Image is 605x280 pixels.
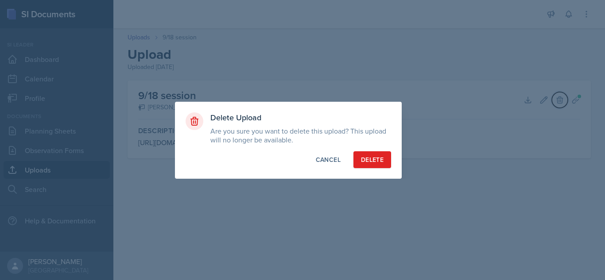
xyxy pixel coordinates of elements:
[316,155,341,164] div: Cancel
[308,151,348,168] button: Cancel
[210,112,391,123] h3: Delete Upload
[210,127,391,144] p: Are you sure you want to delete this upload? This upload will no longer be available.
[361,155,384,164] div: Delete
[353,151,391,168] button: Delete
